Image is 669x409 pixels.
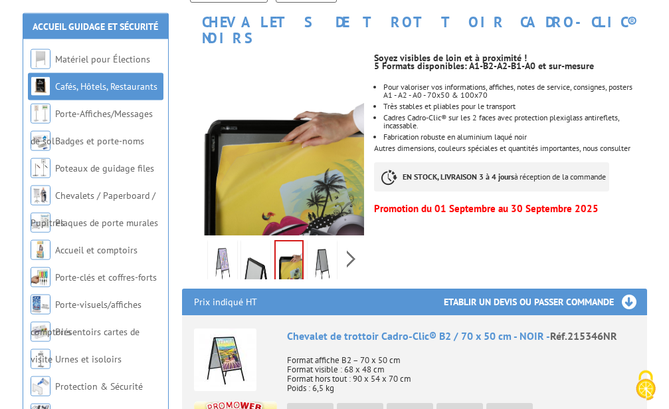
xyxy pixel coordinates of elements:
img: Matériel pour Élections [31,49,50,69]
p: Prix indiqué HT [194,289,257,315]
div: Autres dimensions, couleurs spéciales et quantités importantes, nous consulter [374,46,657,219]
strong: EN STOCK, LIVRAISON 3 à 4 jours [403,172,514,182]
img: Porte-Affiches/Messages de sol [31,104,50,124]
h3: Etablir un devis ou passer commande [444,289,647,315]
img: Porte-clés et coffres-forts [31,267,50,287]
p: Cadres Cadro-Clic® sur les 2 faces avec protection plexiglass antireflets, incassable. [383,114,647,130]
a: Urnes et isoloirs [55,353,122,365]
a: Poteaux de guidage files [55,162,154,174]
img: Poteaux de guidage files [31,158,50,178]
img: chevalet_trottoir_cadroclic_215346nr_1.jpg [310,243,334,284]
a: Porte-visuels/affiches comptoirs [31,299,142,338]
p: Pour valoriser vos informations, affiches, notes de service, consignes, posters [383,83,647,91]
button: Cookies (fenêtre modale) [622,364,669,409]
img: 215346nr_zoom_produit.jpg [276,241,302,283]
a: Chevalets / Paperboard / Pupitres [31,190,155,229]
img: Chevalet de trottoir Cadro-Clic® B2 / 70 x 50 cm - NOIR [194,329,256,391]
img: 215346nr_zoom_produit.jpg [182,53,364,235]
p: Format affiche B2 – 70 x 50 cm Format visible : 68 x 48 cm Format hors tout : 90 x 54 x 70 cm Poi... [287,346,635,393]
p: A1 - A2 - A0 - 70x50 & 100x70 [383,91,647,99]
a: Plaques de porte murales [55,217,158,229]
img: Porte-visuels/affiches comptoirs [31,295,50,315]
p: Soyez visibles de loin et à proximité ! [374,54,647,62]
div: Chevalet de trottoir Cadro-Clic® B2 / 70 x 50 cm - NOIR - [287,329,635,344]
a: Accueil et comptoirs [55,244,138,256]
p: Promotion du 01 Septembre au 30 Septembre 2025 [374,205,647,213]
img: Chevalets / Paperboard / Pupitres [31,186,50,205]
img: chevalet_trottoir_cadroclic_covid19_215346nr.jpg [211,243,235,284]
li: Très stables et pliables pour le transport [383,102,647,110]
li: Fabrication robuste en aluminium laqué noir [383,133,647,141]
img: Cookies (fenêtre modale) [629,369,662,402]
a: Présentoirs cartes de visite [31,326,140,365]
a: Badges et porte-noms [55,135,144,147]
a: Accueil Guidage et Sécurité [33,21,158,33]
p: à réception de la commande [374,162,609,192]
a: Porte-Affiches/Messages de sol [31,108,153,147]
a: Matériel pour Élections [55,53,150,65]
img: Cafés, Hôtels, Restaurants [31,76,50,96]
img: Accueil et comptoirs [31,240,50,260]
p: 5 Formats disponibles: A1-B2-A2-B1-A0 et sur-mesure [374,62,647,70]
img: 215346nr_details.jpg [244,243,268,284]
a: Porte-clés et coffres-forts [55,271,157,283]
span: Réf.215346NR [550,329,617,342]
a: Cafés, Hôtels, Restaurants [55,80,157,92]
span: Next [345,248,357,270]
